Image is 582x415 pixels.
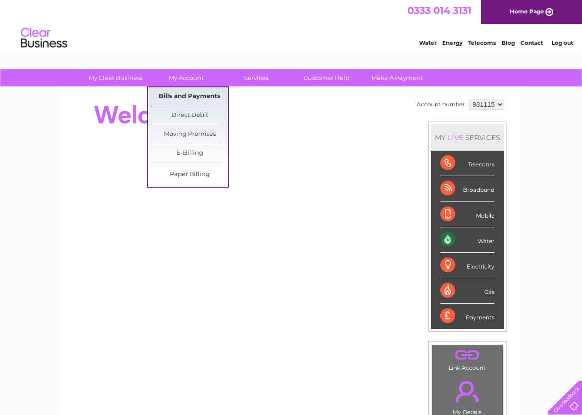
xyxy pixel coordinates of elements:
[431,124,504,151] div: MY SERVICES
[151,87,228,106] a: Bills and Payments
[419,39,437,46] a: Water
[432,344,503,373] td: Link Account
[414,97,467,112] td: Account number
[520,39,543,46] a: Contact
[288,69,365,86] a: Customer Help
[551,39,573,46] a: Log out
[148,69,224,86] a: My Account
[440,202,494,227] div: Mobile
[151,165,228,184] a: Paper Billing
[440,278,494,304] div: Gas
[434,375,501,408] a: .
[468,39,496,46] a: Telecoms
[218,69,294,86] a: Services
[434,347,501,363] a: .
[359,69,435,86] a: Make A Payment
[440,253,494,278] div: Electricity
[407,5,471,16] a: 0333 014 3131
[151,125,228,144] a: Moving Premises
[501,39,515,46] a: Blog
[151,144,228,163] a: E-Billing
[446,133,465,142] div: LIVE
[151,106,228,125] a: Direct Debit
[440,304,494,329] div: Payments
[440,176,494,201] div: Broadband
[77,69,154,86] a: My Clear Business
[442,39,463,46] a: Energy
[73,5,510,45] div: Clear Business is a trading name of Verastar Limited (registered in [GEOGRAPHIC_DATA] No. 3667643...
[20,24,68,52] img: logo.png
[440,151,494,176] div: Telecoms
[440,227,494,253] div: Water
